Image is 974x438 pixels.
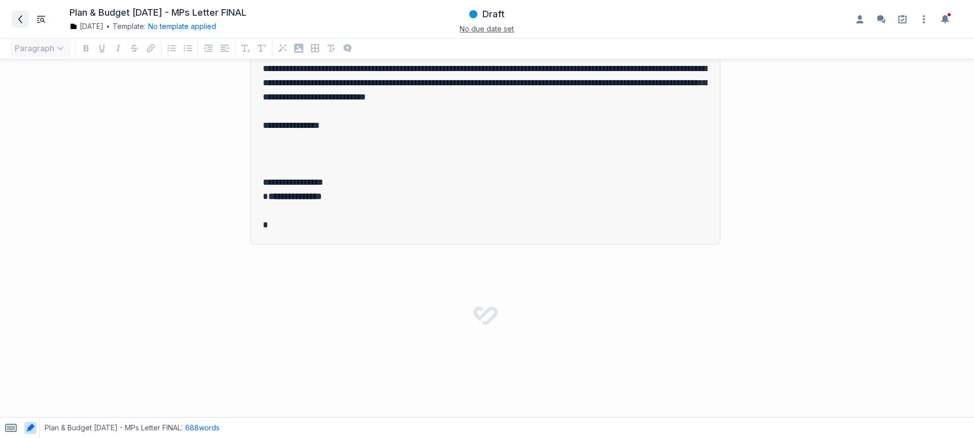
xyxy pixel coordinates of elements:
button: No template applied [148,21,216,31]
button: Toggle the notification sidebar [937,11,953,27]
button: Toggle AI highlighting in content [24,422,37,434]
a: [DATE] [69,21,103,31]
span: Toggle AI highlighting in content [22,418,39,438]
button: Toggle Item List [33,11,49,27]
a: Back [12,11,29,28]
span: Plan & Budget [DATE] - MPs Letter FINAL : [45,423,183,433]
span: • [106,21,110,31]
span: 688 words [185,423,220,432]
button: Enable the assignees sidebar [852,11,868,27]
span: Plan & Budget [DATE] - MPs Letter FINAL [69,7,247,19]
h1: Plan & Budget Jan 21 - MPs Letter FINAL [69,7,247,19]
div: DraftNo due date set [332,5,642,33]
a: Setup guide [894,11,911,27]
button: 688words [185,423,220,433]
div: No template applied [146,21,216,31]
span: No due date set [460,24,514,33]
h3: Draft [482,8,505,20]
div: Paragraph [8,38,73,59]
button: Enable the commenting sidebar [873,11,889,27]
div: Template: [69,21,322,31]
button: No due date set [460,23,514,34]
button: Draft [468,5,506,23]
